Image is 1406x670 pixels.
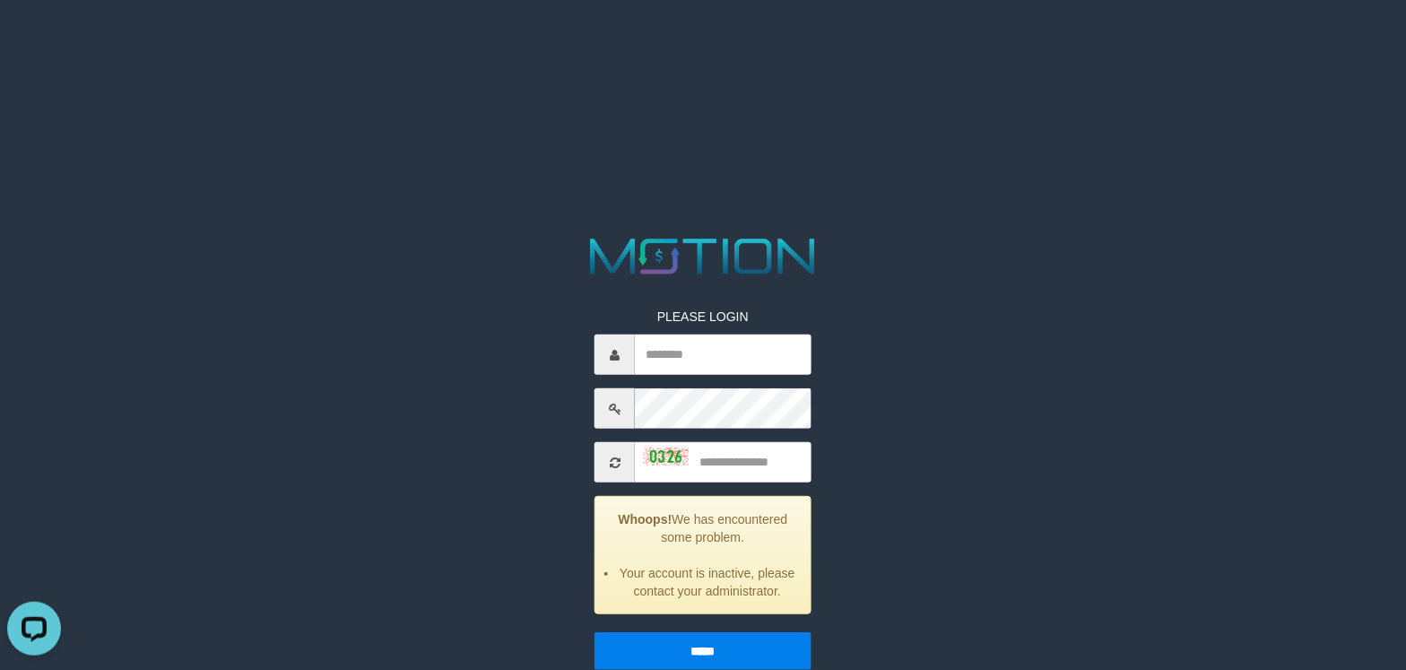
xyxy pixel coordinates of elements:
p: PLEASE LOGIN [595,308,811,326]
img: captcha [644,448,689,466]
strong: Whoops! [619,512,673,526]
li: Your account is inactive, please contact your administrator. [618,564,796,600]
img: MOTION_logo.png [580,232,826,281]
div: We has encountered some problem. [595,496,811,614]
button: Open LiveChat chat widget [7,7,61,61]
